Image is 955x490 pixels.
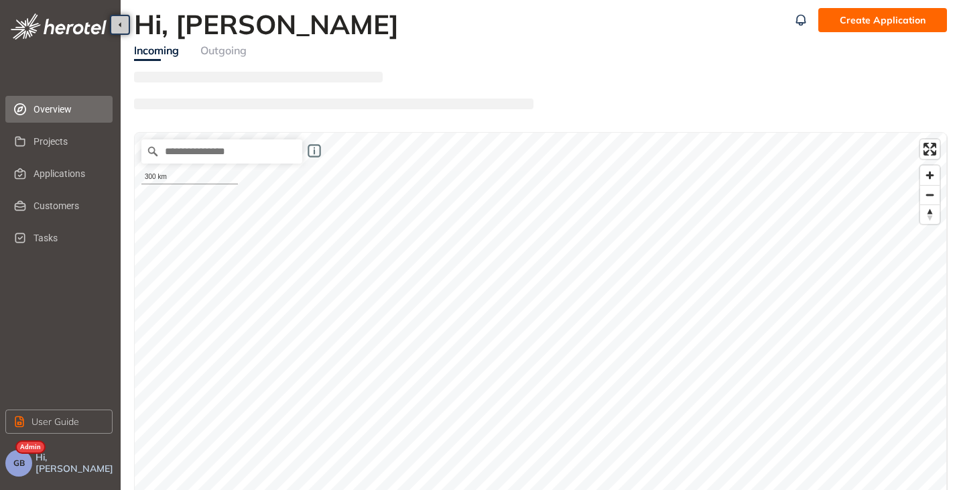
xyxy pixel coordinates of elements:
span: Create Application [840,13,926,27]
div: Outgoing [200,42,247,59]
span: Reset bearing to north [920,205,940,224]
button: Zoom in [920,166,940,185]
span: Zoom out [920,186,940,204]
span: Applications [34,160,102,187]
span: GB [13,458,25,468]
button: Reset bearing to north [920,204,940,224]
button: Zoom out [920,185,940,204]
span: Customers [34,192,102,219]
button: User Guide [5,410,113,434]
input: Search place... [141,139,302,164]
button: Create Application [818,8,947,32]
span: Overview [34,96,102,123]
div: Incoming [134,42,179,59]
button: GB [5,450,32,477]
span: Projects [34,128,102,155]
span: User Guide [31,414,79,429]
button: Enter fullscreen [920,139,940,159]
span: Tasks [34,225,102,251]
h2: Hi, [PERSON_NAME] [134,8,789,40]
div: 300 km [141,170,238,184]
span: Hi, [PERSON_NAME] [36,452,115,475]
img: logo [11,13,107,40]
